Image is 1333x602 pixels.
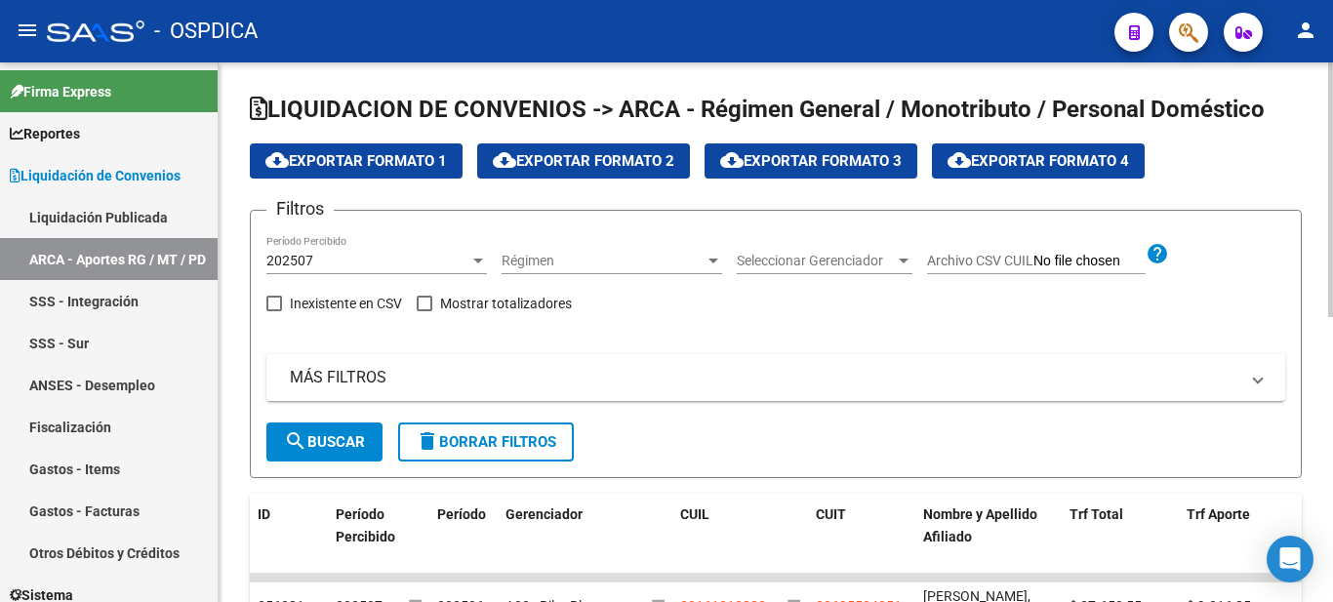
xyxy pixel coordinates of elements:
mat-icon: cloud_download [493,148,516,172]
mat-icon: cloud_download [948,148,971,172]
span: Trf Total [1070,506,1123,522]
div: Open Intercom Messenger [1267,536,1313,582]
datatable-header-cell: Trf Aporte [1179,494,1296,580]
span: Seleccionar Gerenciador [737,253,895,269]
datatable-header-cell: Período [429,494,498,580]
span: LIQUIDACION DE CONVENIOS -> ARCA - Régimen General / Monotributo / Personal Doméstico [250,96,1265,123]
mat-panel-title: MÁS FILTROS [290,367,1238,388]
span: Gerenciador [505,506,583,522]
span: Régimen [502,253,705,269]
button: Exportar Formato 3 [705,143,917,179]
button: Exportar Formato 1 [250,143,463,179]
span: CUIL [680,506,709,522]
button: Exportar Formato 2 [477,143,690,179]
span: Archivo CSV CUIL [927,253,1033,268]
span: 202507 [266,253,313,268]
button: Borrar Filtros [398,422,574,462]
mat-icon: help [1146,242,1169,265]
span: CUIT [816,506,846,522]
span: Exportar Formato 3 [720,152,902,170]
mat-expansion-panel-header: MÁS FILTROS [266,354,1285,401]
datatable-header-cell: ID [250,494,328,580]
h3: Filtros [266,195,334,222]
span: Período [437,506,486,522]
span: Firma Express [10,81,111,102]
datatable-header-cell: Período Percibido [328,494,401,580]
mat-icon: cloud_download [265,148,289,172]
mat-icon: delete [416,429,439,453]
mat-icon: person [1294,19,1317,42]
span: Exportar Formato 2 [493,152,674,170]
mat-icon: cloud_download [720,148,744,172]
span: Exportar Formato 1 [265,152,447,170]
datatable-header-cell: Nombre y Apellido Afiliado [915,494,1062,580]
span: Inexistente en CSV [290,292,402,315]
span: Reportes [10,123,80,144]
datatable-header-cell: CUIL [672,494,780,580]
datatable-header-cell: Gerenciador [498,494,644,580]
span: Liquidación de Convenios [10,165,181,186]
span: Borrar Filtros [416,433,556,451]
span: Trf Aporte [1187,506,1250,522]
span: Buscar [284,433,365,451]
button: Buscar [266,422,383,462]
span: Período Percibido [336,506,395,544]
datatable-header-cell: Trf Total [1062,494,1179,580]
datatable-header-cell: CUIT [808,494,915,580]
span: ID [258,506,270,522]
span: Nombre y Apellido Afiliado [923,506,1037,544]
mat-icon: menu [16,19,39,42]
span: - OSPDICA [154,10,258,53]
mat-icon: search [284,429,307,453]
button: Exportar Formato 4 [932,143,1145,179]
span: Exportar Formato 4 [948,152,1129,170]
input: Archivo CSV CUIL [1033,253,1146,270]
span: Mostrar totalizadores [440,292,572,315]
